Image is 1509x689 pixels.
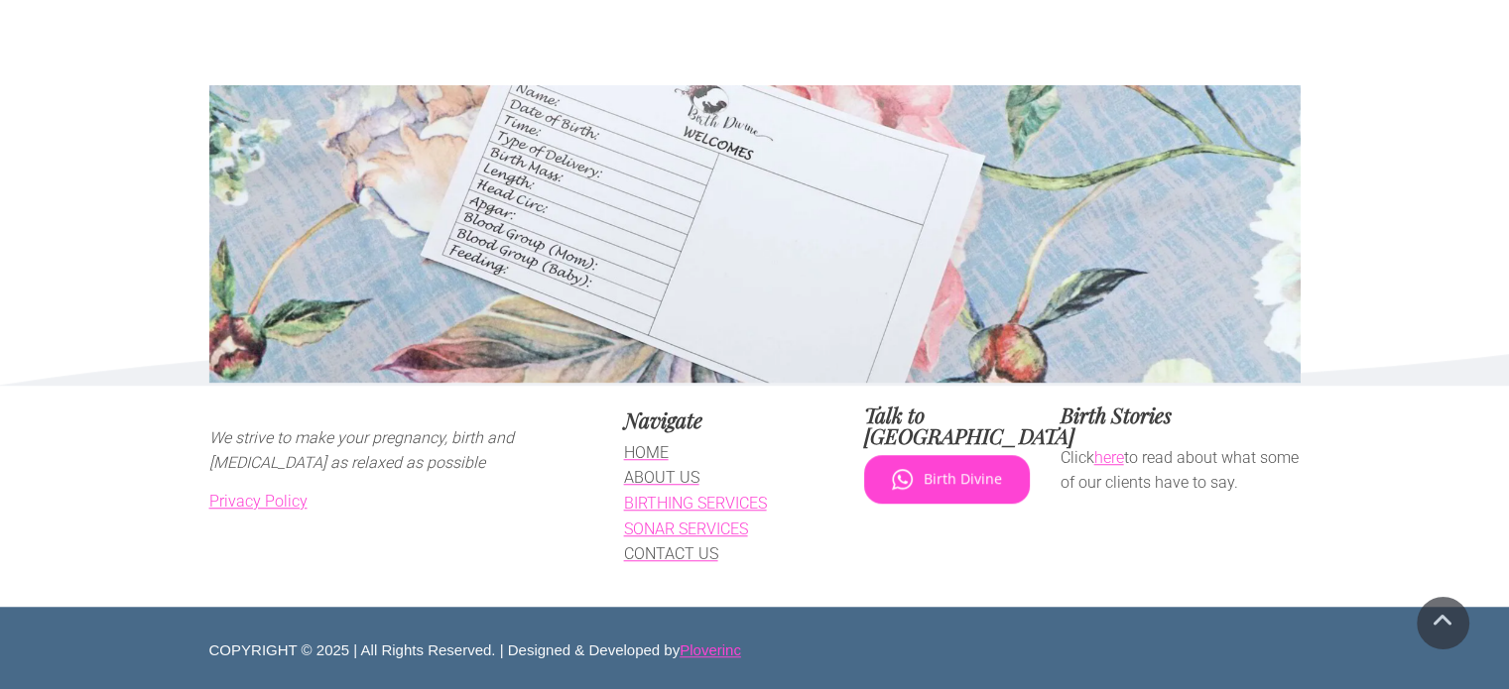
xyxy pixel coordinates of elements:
[680,641,741,658] a: Ploverinc
[924,471,1002,488] span: Birth Divine
[209,428,514,473] span: We strive to make your pregnancy, birth and [MEDICAL_DATA] as relaxed as possible
[209,641,741,658] span: COPYRIGHT © 2025 | All Rights Reserved. | Designed & Developed by
[209,492,308,511] a: Privacy Policy
[1417,597,1469,649] a: Scroll To Top
[624,519,748,538] a: SONAR SERVICES
[1094,448,1124,467] a: here
[624,443,669,462] a: HOME
[624,405,702,433] span: Navigate
[1061,448,1299,493] span: Click to read about what some of our clients have to say.
[624,544,718,563] a: CONTACT US
[1061,401,1172,428] span: Birth Stories
[624,468,699,487] a: ABOUT US
[864,401,1074,449] span: Talk to [GEOGRAPHIC_DATA]
[864,455,1030,504] a: Birth Divine
[624,494,767,513] a: BIRTHING SERVICES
